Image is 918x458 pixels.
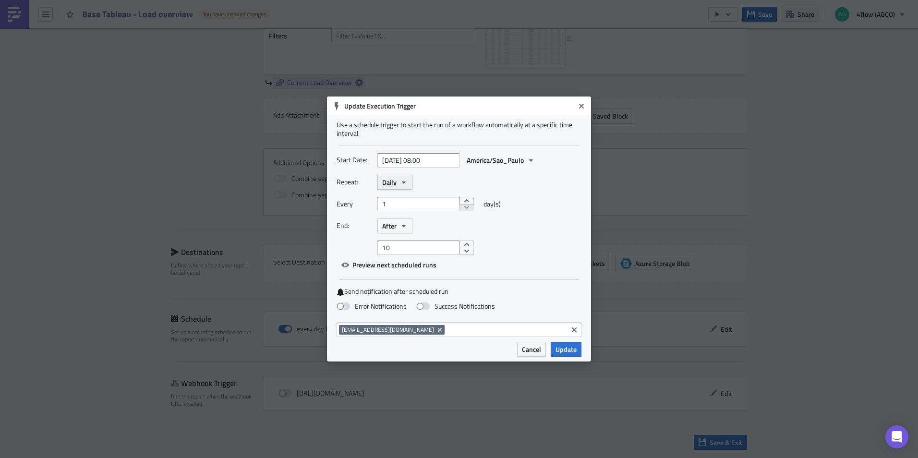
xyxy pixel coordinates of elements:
button: Cancel [517,342,546,357]
span: Preview next scheduled runs [352,260,436,270]
label: Every [337,197,373,211]
button: increment [459,241,474,248]
button: Update [551,342,581,357]
span: After [382,221,397,231]
button: After [377,218,412,233]
button: decrement [459,248,474,255]
span: Daily [382,177,397,187]
button: Preview next scheduled runs [337,257,441,272]
label: Send notification after scheduled run [337,287,581,296]
span: day(s) [483,197,501,211]
button: increment [459,197,474,205]
label: End: [337,218,373,233]
label: Repeat: [337,175,373,189]
label: Success Notifications [416,302,495,311]
label: Start Date: [337,153,373,167]
button: America/Sao_Paulo [462,153,540,168]
span: Cancel [522,344,541,354]
span: Update [556,344,577,354]
label: Error Notifications [337,302,407,311]
button: Clear selected items [568,324,580,336]
div: Open Intercom Messenger [885,425,908,448]
button: Daily [377,175,412,190]
button: Close [574,99,589,113]
span: America/Sao_Paulo [467,155,524,165]
input: YYYY-MM-DD HH:mm [377,153,459,168]
button: decrement [459,204,474,212]
div: Use a schedule trigger to start the run of a workflow automatically at a specific time interval. [337,121,581,138]
h6: Update Execution Trigger [344,102,575,110]
span: [EMAIL_ADDRESS][DOMAIN_NAME] [342,326,434,334]
button: Remove Tag [436,325,445,335]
